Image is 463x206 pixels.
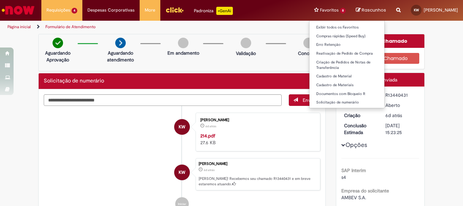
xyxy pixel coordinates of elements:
[200,133,215,139] a: 214.pdf
[340,8,346,14] span: 8
[44,94,282,106] textarea: Digite sua mensagem aqui...
[341,194,366,201] span: AMBEV S.A.
[309,81,384,89] a: Cadastro de Materiais
[174,119,190,135] div: Katiane Weronezi
[41,50,74,63] p: Aguardando Aprovação
[165,5,184,15] img: click_logo_yellow_360x200.png
[339,112,381,119] dt: Criação
[309,41,384,49] a: Erro Retenção
[241,38,251,48] img: img-circle-grey.png
[309,99,384,106] a: Solicitação de numerário
[194,7,233,15] div: Padroniza
[298,50,320,57] p: Concluído
[236,50,256,57] p: Validação
[216,7,233,15] p: +GenAi
[179,164,185,181] span: KW
[199,176,317,187] p: [PERSON_NAME]! Recebemos seu chamado R13440431 e em breve estaremos atuando.
[5,21,304,33] ul: Trilhas de página
[205,124,216,128] span: 6d atrás
[204,168,215,172] time: 22/08/2025 15:23:22
[309,50,384,57] a: Reativação de Pedido de Compra
[200,132,313,146] div: 27.6 KB
[178,38,188,48] img: img-circle-grey.png
[179,119,185,135] span: KW
[414,8,419,12] span: KW
[320,7,339,14] span: Favoritos
[145,7,155,14] span: More
[115,38,126,48] img: arrow-next.png
[87,7,135,14] span: Despesas Corporativas
[385,122,417,136] div: [DATE] 15:23:25
[341,188,389,194] b: Empresa do solicitante
[45,24,96,30] a: Formulário de Atendimento
[362,7,386,13] span: Rascunhos
[44,78,104,84] h2: Solicitação de numerário Histórico de tíquete
[204,168,215,172] span: 6d atrás
[7,24,31,30] a: Página inicial
[205,124,216,128] time: 22/08/2025 15:23:19
[303,97,316,103] span: Enviar
[174,165,190,180] div: Katiane Weronezi
[72,8,77,14] span: 4
[385,102,417,109] div: Aberto
[46,7,70,14] span: Requisições
[1,3,36,17] img: ServiceNow
[289,94,320,106] button: Enviar
[44,158,320,191] li: Katiane Weronezi
[53,38,63,48] img: check-circle-green.png
[167,50,199,56] p: Em andamento
[309,73,384,80] a: Cadastro de Material
[341,174,346,180] span: s4
[309,24,384,31] a: Exibir todos os Favoritos
[385,112,402,118] span: 6d atrás
[309,33,384,40] a: Compras rápidas (Speed Buy)
[424,7,458,13] span: [PERSON_NAME]
[385,112,402,118] time: 22/08/2025 15:23:22
[339,122,381,136] dt: Conclusão Estimada
[309,90,384,98] a: Documentos com Bloqueio R
[356,7,386,14] a: Rascunhos
[303,38,314,48] img: img-circle-grey.png
[341,167,366,173] b: SAP Interim
[199,162,317,166] div: [PERSON_NAME]
[385,112,417,119] div: 22/08/2025 15:23:22
[309,59,384,71] a: Criação de Pedidos de Notas de Transferência
[104,50,137,63] p: Aguardando atendimento
[309,20,385,108] ul: Favoritos
[200,118,313,122] div: [PERSON_NAME]
[385,92,417,98] div: R13440431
